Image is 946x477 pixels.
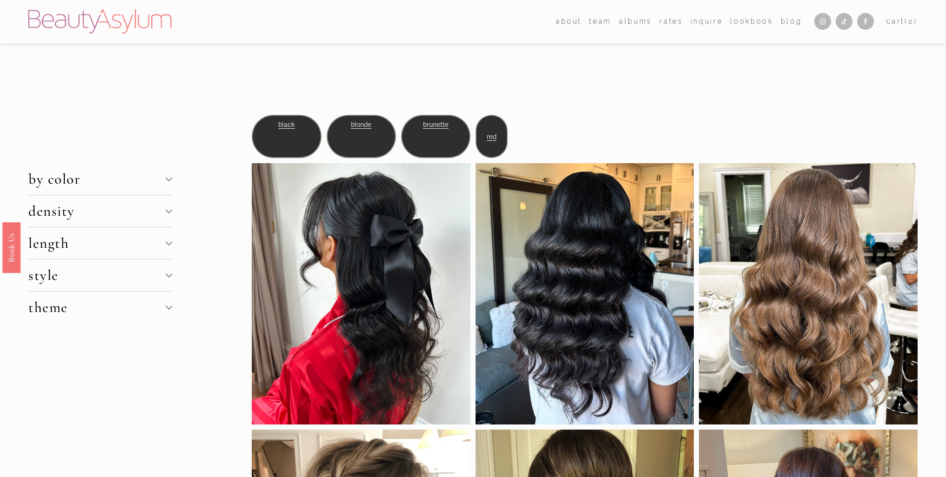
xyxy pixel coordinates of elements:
a: Blog [781,15,802,28]
a: 0 items in cart [886,15,918,27]
a: folder dropdown [589,15,611,28]
a: red [487,132,496,141]
button: density [28,195,172,227]
span: style [28,266,166,284]
a: brunette [423,120,449,129]
a: Lookbook [730,15,773,28]
a: Instagram [814,13,831,30]
button: length [28,227,172,259]
span: length [28,234,166,252]
a: Book Us [2,222,20,273]
img: Beauty Asylum | Bridal Hair &amp; Makeup Charlotte &amp; Atlanta [28,9,171,33]
span: ( ) [905,17,918,25]
a: Rates [659,15,683,28]
button: by color [28,163,172,195]
a: albums [619,15,652,28]
span: by color [28,170,166,188]
a: TikTok [836,13,852,30]
span: about [556,15,582,27]
a: folder dropdown [556,15,582,28]
a: blonde [351,120,371,129]
a: black [278,120,295,129]
span: team [589,15,611,27]
a: Inquire [691,15,723,28]
span: density [28,202,166,220]
button: theme [28,291,172,323]
span: 0 [908,17,914,25]
a: Facebook [857,13,874,30]
span: theme [28,298,166,316]
button: style [28,259,172,291]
